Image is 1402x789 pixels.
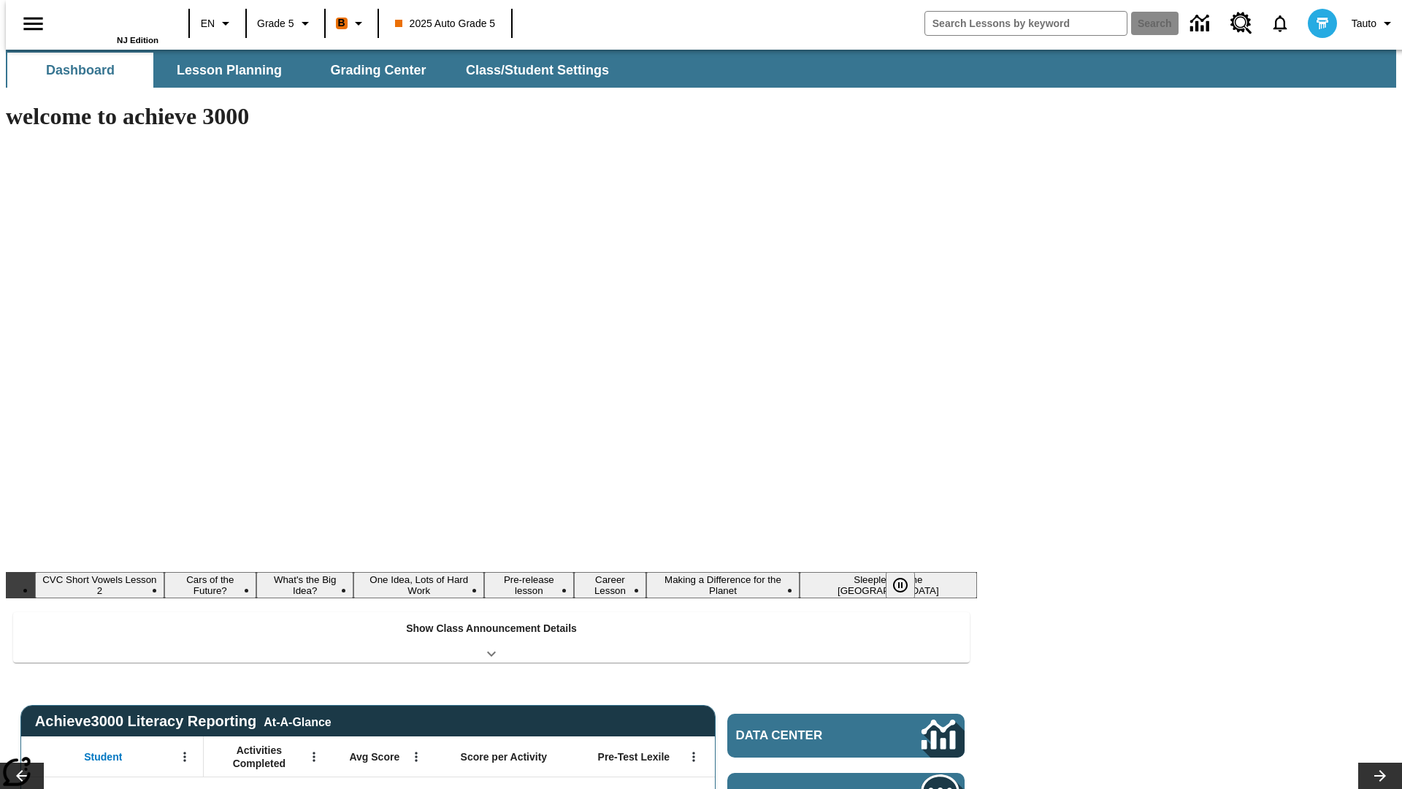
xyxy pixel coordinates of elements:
span: Grade 5 [257,16,294,31]
button: Open Menu [683,746,705,768]
button: Pause [886,572,915,598]
span: Student [84,750,122,763]
button: Open Menu [303,746,325,768]
button: Class/Student Settings [454,53,621,88]
button: Profile/Settings [1346,10,1402,37]
span: Class/Student Settings [466,62,609,79]
span: Dashboard [46,62,115,79]
div: Home [64,5,158,45]
button: Open Menu [405,746,427,768]
div: SubNavbar [6,53,622,88]
button: Grade: Grade 5, Select a grade [251,10,320,37]
a: Resource Center, Will open in new tab [1222,4,1261,43]
span: Pre-Test Lexile [598,750,670,763]
button: Lesson Planning [156,53,302,88]
button: Slide 4 One Idea, Lots of Hard Work [353,572,484,598]
button: Slide 3 What's the Big Idea? [256,572,354,598]
div: SubNavbar [6,50,1396,88]
span: Data Center [736,728,873,743]
span: Tauto [1352,16,1376,31]
button: Slide 2 Cars of the Future? [164,572,256,598]
button: Dashboard [7,53,153,88]
span: Grading Center [330,62,426,79]
h1: welcome to achieve 3000 [6,103,977,130]
button: Slide 8 Sleepless in the Animal Kingdom [800,572,977,598]
a: Data Center [1181,4,1222,44]
span: Score per Activity [461,750,548,763]
span: EN [201,16,215,31]
div: Show Class Announcement Details [13,612,970,663]
button: Grading Center [305,53,451,88]
button: Slide 1 CVC Short Vowels Lesson 2 [35,572,164,598]
p: Show Class Announcement Details [406,621,577,636]
span: 2025 Auto Grade 5 [395,16,496,31]
button: Open side menu [12,2,55,45]
a: Home [64,7,158,36]
span: Activities Completed [211,744,307,770]
div: At-A-Glance [264,713,331,729]
button: Language: EN, Select a language [194,10,241,37]
div: Pause [886,572,930,598]
button: Select a new avatar [1299,4,1346,42]
button: Slide 5 Pre-release lesson [484,572,574,598]
button: Lesson carousel, Next [1358,763,1402,789]
span: Avg Score [349,750,399,763]
span: B [338,14,345,32]
span: NJ Edition [117,36,158,45]
button: Slide 7 Making a Difference for the Planet [646,572,799,598]
a: Notifications [1261,4,1299,42]
button: Open Menu [174,746,196,768]
button: Slide 6 Career Lesson [574,572,647,598]
img: avatar image [1308,9,1337,38]
button: Boost Class color is orange. Change class color [330,10,373,37]
span: Achieve3000 Literacy Reporting [35,713,332,730]
span: Lesson Planning [177,62,282,79]
input: search field [925,12,1127,35]
a: Data Center [727,714,965,758]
